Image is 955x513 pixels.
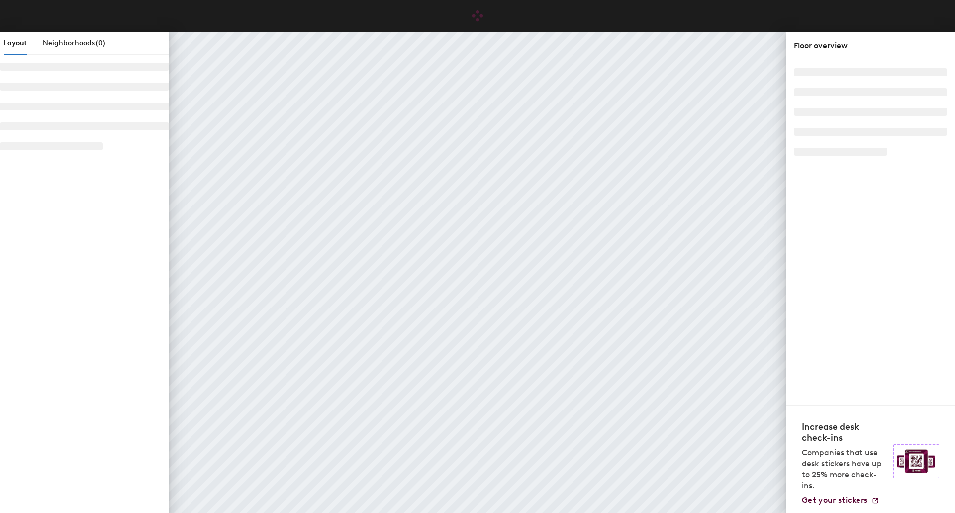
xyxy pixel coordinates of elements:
img: Sticker logo [893,444,939,478]
p: Companies that use desk stickers have up to 25% more check-ins. [802,447,887,491]
span: Get your stickers [802,495,867,505]
div: Floor overview [794,40,947,52]
span: Layout [4,39,27,47]
a: Get your stickers [802,495,879,505]
h4: Increase desk check-ins [802,421,887,443]
span: Neighborhoods (0) [43,39,105,47]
